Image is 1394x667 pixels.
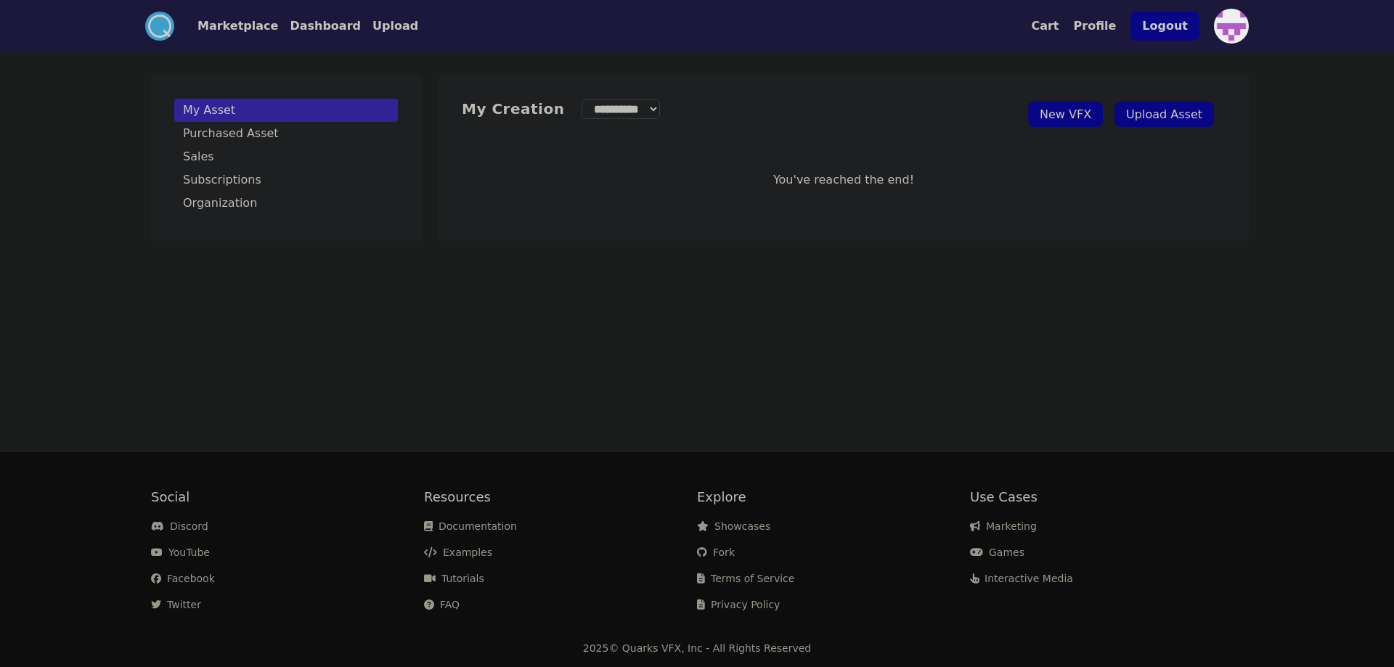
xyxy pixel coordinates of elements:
a: Interactive Media [970,573,1073,584]
a: Fork [697,547,735,558]
a: Purchased Asset [174,122,398,145]
a: Logout [1130,6,1199,46]
a: Upload Asset [1114,102,1214,127]
a: Showcases [697,520,770,532]
a: Dashboard [278,17,361,35]
h2: Use Cases [970,487,1243,507]
div: 2025 © Quarks VFX, Inc - All Rights Reserved [583,641,812,655]
a: Sales [174,145,398,168]
a: Discord [151,520,208,532]
p: You've reached the end! [462,171,1226,189]
a: Tutorials [424,573,484,584]
a: Marketplace [174,17,278,35]
button: Dashboard [290,17,361,35]
a: Upload [361,17,418,35]
button: Marketplace [197,17,278,35]
a: Examples [424,547,492,558]
button: Upload [372,17,418,35]
p: Sales [183,151,214,163]
p: Organization [183,197,257,209]
a: YouTube [151,547,210,558]
a: Marketing [970,520,1037,532]
a: Terms of Service [697,573,794,584]
a: Twitter [151,599,201,610]
a: FAQ [424,599,460,610]
button: Profile [1074,17,1117,35]
h3: My Creation [462,99,564,119]
a: My Asset [174,99,398,122]
a: New VFX [1028,102,1103,127]
p: Subscriptions [183,174,261,186]
button: Cart [1031,17,1059,35]
button: Logout [1130,12,1199,41]
h2: Social [151,487,424,507]
a: Documentation [424,520,517,532]
h2: Resources [424,487,697,507]
a: Games [970,547,1024,558]
p: Purchased Asset [183,128,279,139]
img: profile [1214,9,1249,44]
a: Facebook [151,573,215,584]
a: Privacy Policy [697,599,780,610]
a: Organization [174,192,398,215]
a: Subscriptions [174,168,398,192]
h2: Explore [697,487,970,507]
p: My Asset [183,105,235,116]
